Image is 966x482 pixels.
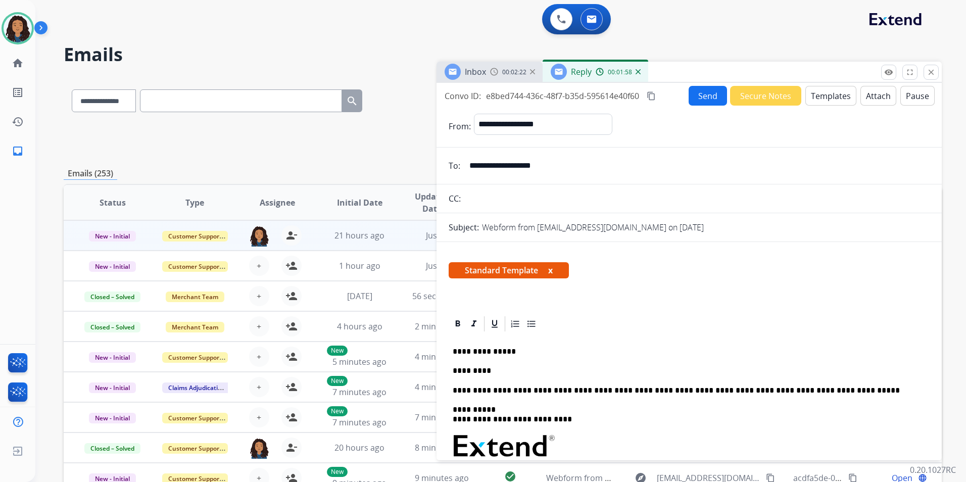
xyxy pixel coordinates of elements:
span: New - Initial [89,352,136,363]
span: 4 minutes ago [415,351,469,362]
span: Reply [571,66,592,77]
p: Convo ID: [445,90,481,102]
span: 7 minutes ago [415,412,469,423]
mat-icon: history [12,116,24,128]
span: 4 minutes ago [415,381,469,393]
mat-icon: inbox [12,145,24,157]
mat-icon: content_copy [647,91,656,101]
span: Customer Support [162,443,228,454]
span: 20 hours ago [334,442,384,453]
mat-icon: person_add [285,411,298,423]
p: New [327,376,348,386]
h2: Emails [64,44,942,65]
span: Customer Support [162,352,228,363]
span: Merchant Team [166,322,224,332]
span: + [257,411,261,423]
div: Ordered List [508,316,523,331]
p: New [327,406,348,416]
span: New - Initial [89,382,136,393]
button: x [548,264,553,276]
span: + [257,260,261,272]
span: New - Initial [89,413,136,423]
span: New - Initial [89,231,136,242]
span: 2 minutes ago [415,321,469,332]
img: avatar [4,14,32,42]
span: 7 minutes ago [332,387,387,398]
span: 4 hours ago [337,321,382,332]
div: Bold [450,316,465,331]
mat-icon: person_remove [285,229,298,242]
p: Webform from [EMAIL_ADDRESS][DOMAIN_NAME] on [DATE] [482,221,704,233]
span: Closed – Solved [84,443,140,454]
button: + [249,347,269,367]
span: Just now [426,230,458,241]
mat-icon: person_add [285,351,298,363]
span: Merchant Team [166,292,224,302]
mat-icon: home [12,57,24,69]
span: Customer Support [162,261,228,272]
span: Customer Support [162,231,228,242]
span: Closed – Solved [84,322,140,332]
p: Subject: [449,221,479,233]
span: New - Initial [89,261,136,272]
div: Italic [466,316,481,331]
span: 5 minutes ago [332,356,387,367]
span: Initial Date [337,197,382,209]
span: Just now [426,260,458,271]
mat-icon: person_remove [285,442,298,454]
span: + [257,351,261,363]
button: Secure Notes [730,86,801,106]
span: + [257,290,261,302]
p: From: [449,120,471,132]
p: Emails (253) [64,167,117,180]
div: Bullet List [524,316,539,331]
p: New [327,346,348,356]
button: + [249,377,269,397]
mat-icon: person_add [285,290,298,302]
span: 56 seconds ago [412,291,471,302]
span: 00:02:22 [502,68,526,76]
mat-icon: person_add [285,320,298,332]
mat-icon: list_alt [12,86,24,99]
p: 0.20.1027RC [910,464,956,476]
button: Pause [900,86,935,106]
span: Type [185,197,204,209]
span: Status [100,197,126,209]
mat-icon: close [927,68,936,77]
span: 8 minutes ago [415,442,469,453]
span: Claims Adjudication [162,382,231,393]
img: agent-avatar [249,225,269,247]
mat-icon: remove_red_eye [884,68,893,77]
div: Underline [487,316,502,331]
span: 1 hour ago [339,260,380,271]
mat-icon: person_add [285,381,298,393]
button: + [249,256,269,276]
mat-icon: person_add [285,260,298,272]
span: Customer Support [162,413,228,423]
button: Attach [860,86,896,106]
p: To: [449,160,460,172]
button: + [249,407,269,427]
p: CC: [449,192,461,205]
span: Updated Date [409,190,455,215]
p: New [327,467,348,477]
span: Inbox [465,66,486,77]
span: [DATE] [347,291,372,302]
mat-icon: search [346,95,358,107]
button: + [249,286,269,306]
button: Send [689,86,727,106]
span: Assignee [260,197,295,209]
span: 00:01:58 [608,68,632,76]
span: Standard Template [449,262,569,278]
img: agent-avatar [249,438,269,459]
span: 21 hours ago [334,230,384,241]
span: + [257,381,261,393]
button: + [249,316,269,336]
span: Closed – Solved [84,292,140,302]
span: 7 minutes ago [332,417,387,428]
span: e8bed744-436c-48f7-b35d-595614e40f60 [486,90,639,102]
span: + [257,320,261,332]
mat-icon: fullscreen [905,68,914,77]
button: Templates [805,86,856,106]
